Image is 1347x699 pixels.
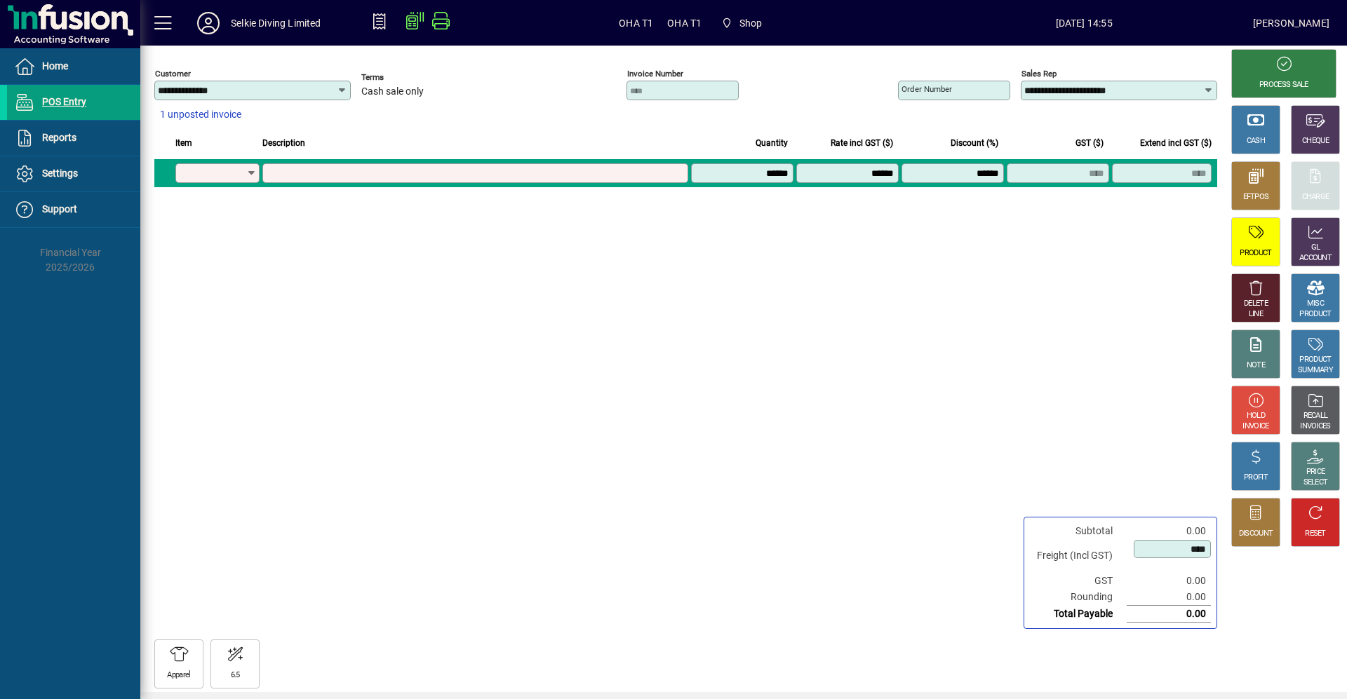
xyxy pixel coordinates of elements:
div: SELECT [1304,477,1328,488]
span: Description [262,135,305,151]
a: Home [7,49,140,84]
div: RECALL [1304,411,1328,421]
div: Selkie Diving Limited [231,12,321,34]
span: Cash sale only [361,86,424,97]
div: DISCOUNT [1239,529,1273,539]
span: Home [42,60,68,72]
span: Item [175,135,192,151]
span: Reports [42,132,76,143]
div: PRODUCT [1240,248,1271,259]
div: SUMMARY [1298,365,1333,376]
span: GST ($) [1075,135,1104,151]
td: Freight (Incl GST) [1030,539,1127,573]
div: PRODUCT [1299,309,1331,320]
span: POS Entry [42,96,86,107]
mat-label: Sales rep [1021,69,1057,79]
span: Rate incl GST ($) [831,135,893,151]
td: 0.00 [1127,573,1211,589]
div: PROCESS SALE [1259,80,1308,90]
div: Apparel [167,670,190,681]
a: Reports [7,121,140,156]
div: MISC [1307,299,1324,309]
div: EFTPOS [1243,192,1269,203]
span: Settings [42,168,78,179]
div: CHARGE [1302,192,1329,203]
span: Discount (%) [951,135,998,151]
div: 6.5 [231,670,240,681]
div: CASH [1247,136,1265,147]
span: 1 unposted invoice [160,107,241,122]
td: 0.00 [1127,589,1211,606]
div: CHEQUE [1302,136,1329,147]
td: 0.00 [1127,606,1211,623]
div: NOTE [1247,360,1265,371]
div: LINE [1249,309,1263,320]
div: INVOICE [1242,421,1268,432]
span: Support [42,203,77,215]
div: GL [1311,243,1320,253]
span: Shop [716,11,768,36]
div: [PERSON_NAME] [1253,12,1329,34]
span: Extend incl GST ($) [1140,135,1212,151]
td: Rounding [1030,589,1127,606]
span: OHA T1 [667,12,702,34]
button: 1 unposted invoice [154,102,247,128]
div: DELETE [1244,299,1268,309]
div: RESET [1305,529,1326,539]
div: PROFIT [1244,473,1268,483]
span: OHA T1 [619,12,653,34]
a: Settings [7,156,140,191]
div: PRICE [1306,467,1325,477]
div: INVOICES [1300,421,1330,432]
td: Total Payable [1030,606,1127,623]
mat-label: Order number [902,84,952,94]
button: Profile [186,11,231,36]
td: GST [1030,573,1127,589]
td: Subtotal [1030,523,1127,539]
td: 0.00 [1127,523,1211,539]
span: Terms [361,73,445,82]
div: HOLD [1247,411,1265,421]
div: PRODUCT [1299,355,1331,365]
div: ACCOUNT [1299,253,1332,264]
span: Quantity [756,135,788,151]
mat-label: Customer [155,69,191,79]
mat-label: Invoice number [627,69,683,79]
a: Support [7,192,140,227]
span: Shop [739,12,763,34]
span: [DATE] 14:55 [916,12,1253,34]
